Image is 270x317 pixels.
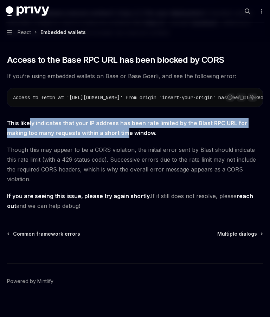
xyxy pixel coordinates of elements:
[18,28,31,36] span: React
[237,93,246,102] button: Copy the contents from the code block
[248,93,257,102] button: Ask AI
[242,6,253,17] button: Open search
[7,54,224,66] span: Access to the Base RPC URL has been blocked by CORS
[7,193,151,200] strong: If you are seeing this issue, please try again shortly.
[8,230,80,237] a: Common framework errors
[7,278,53,285] a: Powered by Mintlify
[7,191,263,211] span: If it still does not resolve, please and we can help debug!
[40,28,86,36] div: Embedded wallets
[217,230,262,237] a: Multiple dialogs
[7,71,263,81] span: If you’re using embedded wallets on Base or Base Goerli, and see the following error:
[7,120,247,136] strong: This likely indicates that your IP address has been rate limited by the Blast RPC URL for making ...
[7,145,263,184] span: Though this may appear to be a CORS violation, the initial error sent by Blast should indicate th...
[217,230,257,237] span: Multiple dialogs
[257,6,264,16] button: More actions
[13,230,80,237] span: Common framework errors
[225,93,234,102] button: Report incorrect code
[6,6,49,16] img: dark logo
